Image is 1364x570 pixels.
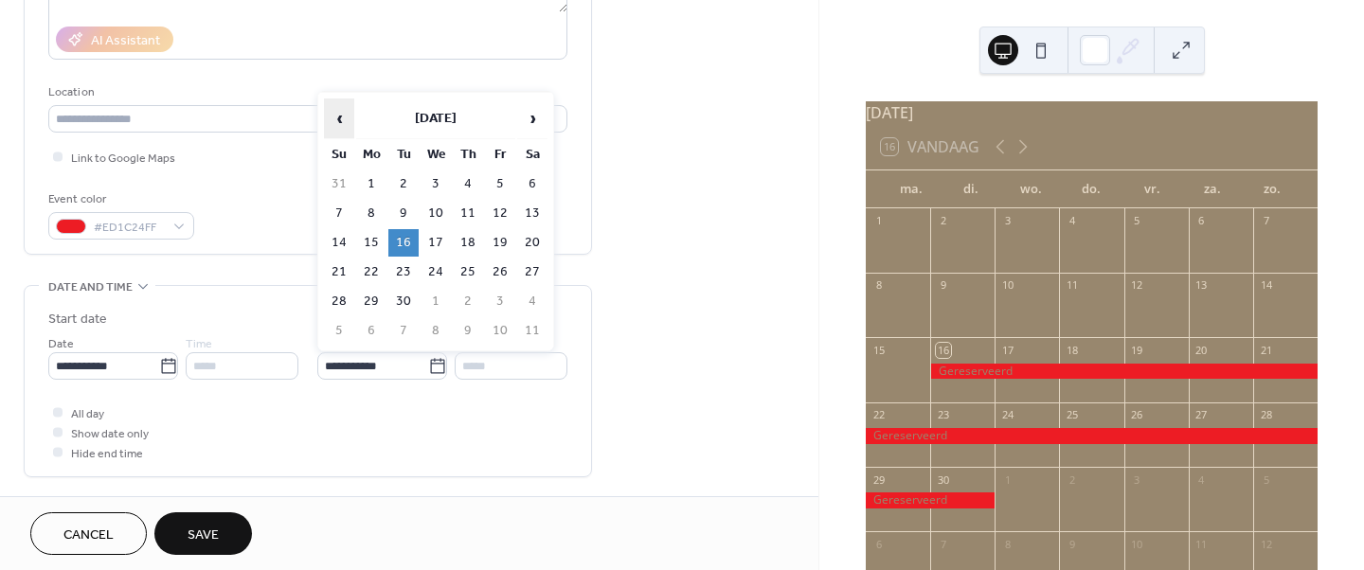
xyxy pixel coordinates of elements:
[388,170,419,198] td: 2
[1000,214,1014,228] div: 3
[485,200,515,227] td: 12
[485,141,515,169] th: Fr
[1000,278,1014,293] div: 10
[356,200,386,227] td: 8
[453,288,483,315] td: 2
[1242,170,1302,208] div: zo.
[1000,472,1014,487] div: 1
[48,334,74,354] span: Date
[866,428,1318,444] div: Gereserveerd
[1065,278,1079,293] div: 11
[936,214,950,228] div: 2
[1130,408,1144,422] div: 26
[388,229,419,257] td: 16
[517,170,547,198] td: 6
[1130,214,1144,228] div: 5
[485,288,515,315] td: 3
[871,537,886,551] div: 6
[1001,170,1062,208] div: wo.
[1000,408,1014,422] div: 24
[455,334,481,354] span: Time
[421,317,451,345] td: 8
[63,525,114,545] span: Cancel
[871,408,886,422] div: 22
[30,512,147,555] button: Cancel
[517,229,547,257] td: 20
[871,214,886,228] div: 1
[1130,343,1144,357] div: 19
[485,317,515,345] td: 10
[866,101,1318,124] div: [DATE]
[356,258,386,286] td: 22
[1194,343,1209,357] div: 20
[94,218,164,238] span: #ED1C24FF
[1000,343,1014,357] div: 17
[324,200,354,227] td: 7
[1194,214,1209,228] div: 6
[936,278,950,293] div: 9
[453,141,483,169] th: Th
[1130,472,1144,487] div: 3
[881,170,942,208] div: ma.
[388,288,419,315] td: 30
[71,444,143,464] span: Hide end time
[453,229,483,257] td: 18
[942,170,1002,208] div: di.
[421,141,451,169] th: We
[421,229,451,257] td: 17
[388,141,419,169] th: Tu
[421,170,451,198] td: 3
[324,170,354,198] td: 31
[421,200,451,227] td: 10
[1194,537,1209,551] div: 11
[517,317,547,345] td: 11
[518,99,547,137] span: ›
[517,141,547,169] th: Sa
[71,149,175,169] span: Link to Google Maps
[453,258,483,286] td: 25
[936,408,950,422] div: 23
[421,258,451,286] td: 24
[186,334,212,354] span: Time
[1065,537,1079,551] div: 9
[1062,170,1122,208] div: do.
[871,343,886,357] div: 15
[1182,170,1243,208] div: za.
[1122,170,1182,208] div: vr.
[356,229,386,257] td: 15
[1259,537,1273,551] div: 12
[485,258,515,286] td: 26
[1259,472,1273,487] div: 5
[324,141,354,169] th: Su
[356,170,386,198] td: 1
[356,288,386,315] td: 29
[871,278,886,293] div: 8
[1065,408,1079,422] div: 25
[930,364,1318,380] div: Gereserveerd
[871,472,886,487] div: 29
[485,229,515,257] td: 19
[517,200,547,227] td: 13
[1259,343,1273,357] div: 21
[388,317,419,345] td: 7
[71,424,149,444] span: Show date only
[356,141,386,169] th: Mo
[1259,408,1273,422] div: 28
[388,200,419,227] td: 9
[1130,278,1144,293] div: 12
[1194,278,1209,293] div: 13
[453,170,483,198] td: 4
[324,317,354,345] td: 5
[325,99,353,137] span: ‹
[324,258,354,286] td: 21
[866,492,995,508] div: Gereserveerd
[421,288,451,315] td: 1
[1194,472,1209,487] div: 4
[1065,214,1079,228] div: 4
[936,472,950,487] div: 30
[48,189,190,209] div: Event color
[356,317,386,345] td: 6
[1259,214,1273,228] div: 7
[154,512,252,555] button: Save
